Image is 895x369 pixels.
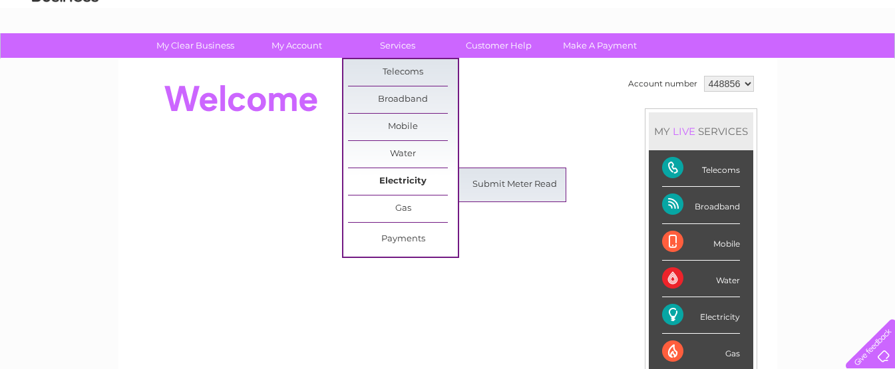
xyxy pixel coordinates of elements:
a: Gas [348,195,458,222]
a: Mobile [348,114,458,140]
a: Water [661,57,686,66]
a: Energy [694,57,723,66]
a: 0333 014 3131 [644,7,736,23]
a: Submit Meter Read [460,172,570,198]
a: My Account [242,33,351,58]
a: Broadband [348,86,458,113]
div: Electricity [662,297,740,334]
a: Telecoms [348,59,458,86]
td: Account number [625,72,701,95]
a: Payments [348,226,458,253]
a: Customer Help [444,33,554,58]
div: Clear Business is a trading name of Verastar Limited (registered in [GEOGRAPHIC_DATA] No. 3667643... [134,7,763,64]
img: logo.png [31,35,99,75]
a: My Clear Business [140,33,250,58]
a: Telecoms [731,57,771,66]
a: Contact [806,57,839,66]
div: Telecoms [662,150,740,187]
a: Log out [851,57,882,66]
div: LIVE [670,125,698,138]
div: Broadband [662,187,740,223]
a: Electricity [348,168,458,195]
a: Blog [779,57,799,66]
a: Services [343,33,452,58]
a: Water [348,141,458,168]
div: Water [662,261,740,297]
div: Mobile [662,224,740,261]
a: Make A Payment [545,33,655,58]
div: MY SERVICES [649,112,753,150]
